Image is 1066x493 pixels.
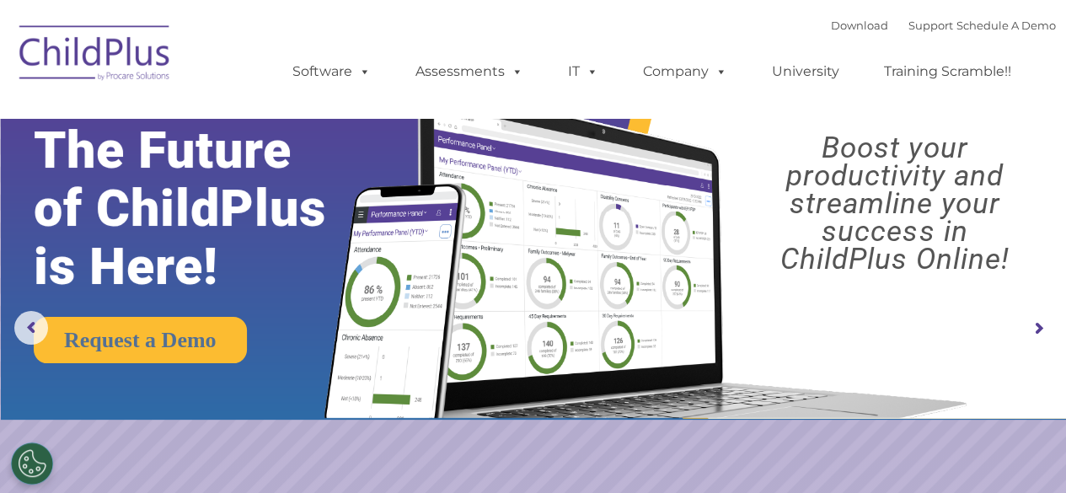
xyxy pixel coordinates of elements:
[551,55,615,88] a: IT
[755,55,856,88] a: University
[276,55,388,88] a: Software
[831,19,1056,32] font: |
[11,13,179,98] img: ChildPlus by Procare Solutions
[399,55,540,88] a: Assessments
[34,121,374,296] rs-layer: The Future of ChildPlus is Here!
[908,19,953,32] a: Support
[831,19,888,32] a: Download
[737,134,1053,273] rs-layer: Boost your productivity and streamline your success in ChildPlus Online!
[956,19,1056,32] a: Schedule A Demo
[626,55,744,88] a: Company
[34,317,247,363] a: Request a Demo
[234,111,286,124] span: Last name
[867,55,1028,88] a: Training Scramble!!
[11,442,53,485] button: Cookies Settings
[234,180,306,193] span: Phone number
